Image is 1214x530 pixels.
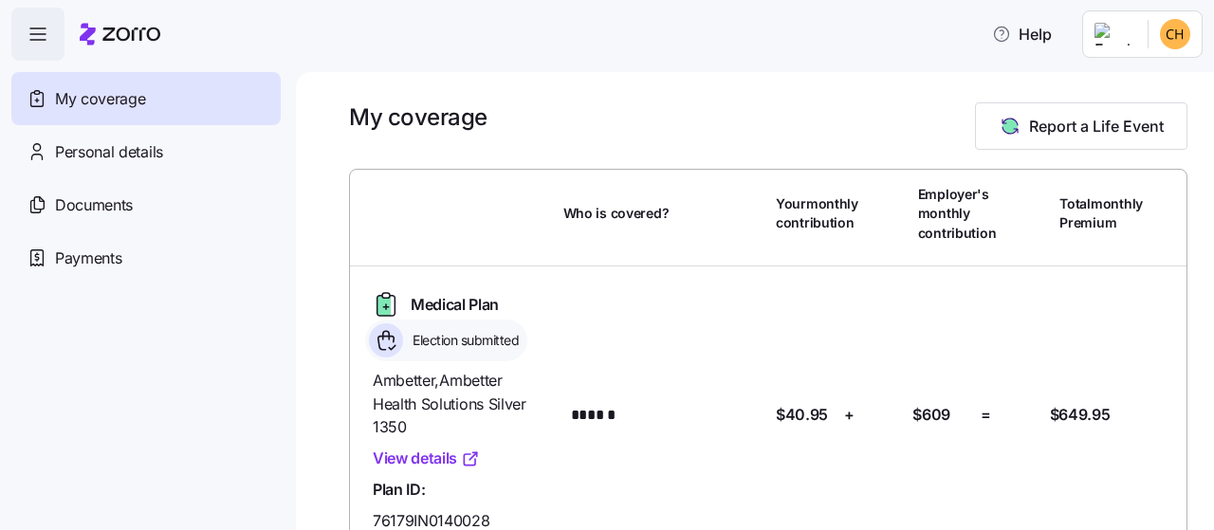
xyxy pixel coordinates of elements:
[1059,194,1143,233] span: Total monthly Premium
[373,447,480,470] a: View details
[349,102,487,132] h1: My coverage
[776,194,858,233] span: Your monthly contribution
[407,331,519,350] span: Election submitted
[981,403,991,427] span: =
[844,403,855,427] span: +
[563,204,670,223] span: Who is covered?
[11,125,281,178] a: Personal details
[11,178,281,231] a: Documents
[977,15,1067,53] button: Help
[1050,403,1111,427] span: $649.95
[1029,115,1164,137] span: Report a Life Event
[55,193,133,217] span: Documents
[373,478,425,502] span: Plan ID:
[776,403,828,427] span: $40.95
[992,23,1052,46] span: Help
[55,87,145,111] span: My coverage
[11,72,281,125] a: My coverage
[975,102,1187,150] button: Report a Life Event
[1094,23,1132,46] img: Employer logo
[918,185,997,243] span: Employer's monthly contribution
[11,231,281,284] a: Payments
[55,247,121,270] span: Payments
[55,140,163,164] span: Personal details
[1160,19,1190,49] img: 620aea07702e7082d3dc0e3e9b87342c
[373,369,548,439] span: Ambetter , Ambetter Health Solutions Silver 1350
[411,293,499,317] span: Medical Plan
[912,403,950,427] span: $609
